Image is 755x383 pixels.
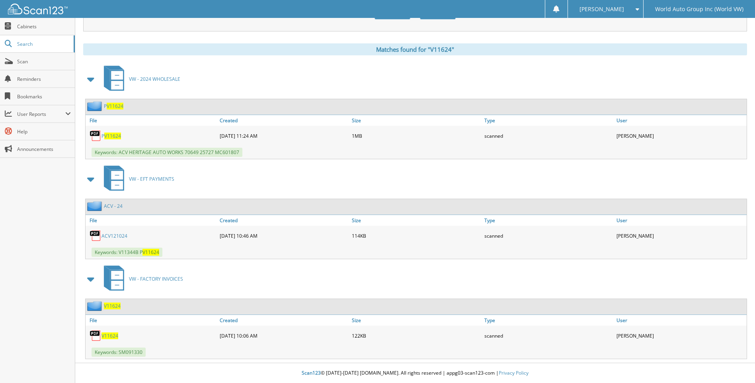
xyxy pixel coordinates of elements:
img: PDF.png [90,130,101,142]
a: Type [482,215,615,226]
img: folder2.png [87,101,104,111]
span: Reminders [17,76,71,82]
img: PDF.png [90,330,101,342]
span: V11624 [142,249,159,256]
iframe: Chat Widget [715,345,755,383]
div: scanned [482,228,615,244]
span: Bookmarks [17,93,71,100]
div: [DATE] 10:46 AM [218,228,350,244]
span: [PERSON_NAME] [579,7,624,12]
a: File [86,215,218,226]
span: Help [17,128,71,135]
a: Created [218,315,350,326]
a: Type [482,115,615,126]
div: 1MB [350,128,482,144]
img: scan123-logo-white.svg [8,4,68,14]
div: [DATE] 11:24 AM [218,128,350,144]
a: VW - FACTORY INVOICES [99,263,183,295]
div: [PERSON_NAME] [615,228,747,244]
span: VW - 2024 WHOLESALE [129,76,180,82]
a: PV11624 [104,103,123,109]
a: User [615,215,747,226]
span: Search [17,41,70,47]
a: VW - EFT PAYMENTS [99,163,174,195]
a: ACV - 24 [104,203,123,209]
a: Privacy Policy [499,369,529,376]
span: V11624 [107,103,123,109]
div: [DATE] 10:06 AM [218,328,350,344]
img: PDF.png [90,230,101,242]
a: File [86,315,218,326]
span: VW - FACTORY INVOICES [129,276,183,282]
span: Keywords: ACV HERITAGE AUTO WORKS 70649 25727 MC601807 [92,148,242,157]
span: Keywords: V11344B P [92,248,162,257]
span: Cabinets [17,23,71,30]
a: Created [218,115,350,126]
div: 122KB [350,328,482,344]
div: scanned [482,128,615,144]
img: folder2.png [87,301,104,311]
img: folder2.png [87,201,104,211]
a: Size [350,115,482,126]
div: [PERSON_NAME] [615,128,747,144]
a: ACV121024 [101,233,127,239]
span: Announcements [17,146,71,152]
div: [PERSON_NAME] [615,328,747,344]
a: User [615,115,747,126]
div: Matches found for "V11624" [83,43,747,55]
a: Type [482,315,615,326]
span: V11624 [104,133,121,139]
a: Size [350,215,482,226]
a: V11624 [104,303,121,309]
span: Scan123 [302,369,321,376]
div: 114KB [350,228,482,244]
a: Size [350,315,482,326]
span: World Auto Group Inc (World VW) [655,7,743,12]
span: User Reports [17,111,65,117]
span: VW - EFT PAYMENTS [129,176,174,182]
a: VW - 2024 WHOLESALE [99,63,180,95]
a: Created [218,215,350,226]
span: Keywords: SM091330 [92,348,146,357]
a: V11624 [101,332,118,339]
a: File [86,115,218,126]
a: User [615,315,747,326]
a: PV11624 [101,133,121,139]
span: Scan [17,58,71,65]
div: © [DATE]-[DATE] [DOMAIN_NAME]. All rights reserved | appg03-scan123-com | [75,363,755,383]
div: scanned [482,328,615,344]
